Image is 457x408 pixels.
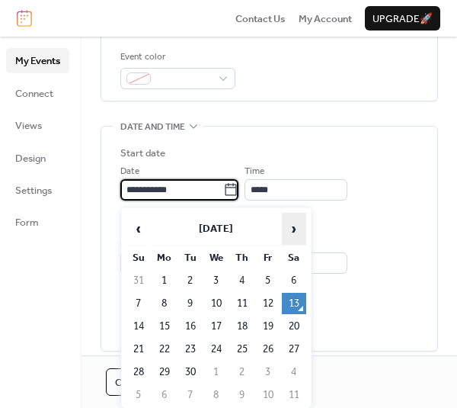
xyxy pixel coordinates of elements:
a: Connect [6,81,69,105]
td: 3 [256,361,280,383]
div: Event color [120,50,232,65]
td: 29 [152,361,177,383]
span: Design [15,151,46,166]
th: Th [230,247,254,268]
td: 12 [256,293,280,314]
td: 18 [230,316,254,337]
td: 24 [204,339,228,360]
td: 10 [204,293,228,314]
td: 25 [230,339,254,360]
span: Time [244,164,264,179]
a: My Account [299,11,352,26]
td: 19 [256,316,280,337]
img: logo [17,10,32,27]
td: 26 [256,339,280,360]
td: 1 [152,270,177,291]
td: 28 [126,361,151,383]
span: ‹ [127,214,150,244]
span: Date [120,164,139,179]
th: Tu [178,247,203,268]
span: › [283,214,305,244]
td: 22 [152,339,177,360]
td: 11 [230,293,254,314]
td: 9 [230,384,254,406]
a: Settings [6,178,69,202]
button: Upgrade🚀 [365,6,440,31]
a: Contact Us [235,11,286,26]
td: 27 [282,339,306,360]
span: Cancel [115,375,155,390]
td: 4 [230,270,254,291]
td: 10 [256,384,280,406]
th: Fr [256,247,280,268]
td: 20 [282,316,306,337]
td: 4 [282,361,306,383]
span: Form [15,215,39,230]
td: 6 [152,384,177,406]
td: 31 [126,270,151,291]
td: 17 [204,316,228,337]
td: 14 [126,316,151,337]
th: Mo [152,247,177,268]
span: Views [15,118,42,133]
td: 1 [204,361,228,383]
td: 30 [178,361,203,383]
a: Form [6,210,69,234]
td: 7 [126,293,151,314]
td: 5 [256,270,280,291]
th: Sa [282,247,306,268]
td: 11 [282,384,306,406]
button: Cancel [106,368,164,396]
td: 5 [126,384,151,406]
td: 2 [178,270,203,291]
td: 8 [152,293,177,314]
td: 16 [178,316,203,337]
a: Views [6,113,69,137]
td: 15 [152,316,177,337]
span: My Events [15,53,60,69]
span: Date and time [120,120,185,135]
td: 6 [282,270,306,291]
span: Contact Us [235,11,286,27]
td: 13 [282,293,306,314]
td: 2 [230,361,254,383]
span: Upgrade 🚀 [372,11,433,27]
div: Start date [120,146,165,161]
a: Design [6,146,69,170]
td: 21 [126,339,151,360]
span: My Account [299,11,352,27]
td: 3 [204,270,228,291]
a: My Events [6,48,69,72]
th: [DATE] [152,213,280,246]
span: Connect [15,86,53,101]
td: 7 [178,384,203,406]
td: 23 [178,339,203,360]
th: We [204,247,228,268]
th: Su [126,247,151,268]
td: 9 [178,293,203,314]
td: 8 [204,384,228,406]
span: Settings [15,183,52,198]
